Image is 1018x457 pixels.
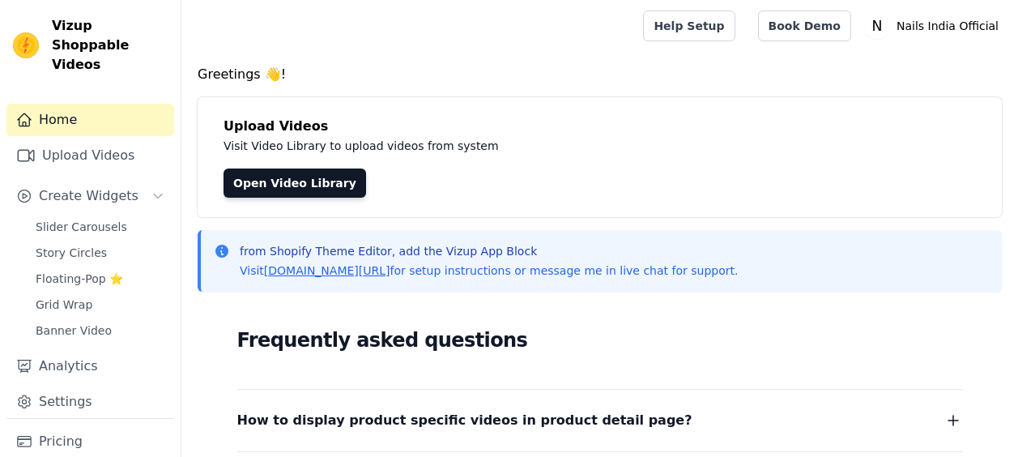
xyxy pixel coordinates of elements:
a: Floating-Pop ⭐ [26,267,174,290]
span: Floating-Pop ⭐ [36,271,123,287]
a: Settings [6,386,174,418]
a: Book Demo [758,11,851,41]
h4: Greetings 👋! [198,65,1002,84]
a: Upload Videos [6,139,174,172]
a: Banner Video [26,319,174,342]
span: Banner Video [36,322,112,339]
p: Visit Video Library to upload videos from system [224,136,949,156]
a: Story Circles [26,241,174,264]
button: Create Widgets [6,180,174,212]
p: Visit for setup instructions or message me in live chat for support. [240,263,738,279]
a: Grid Wrap [26,293,174,316]
span: Grid Wrap [36,297,92,313]
span: Vizup Shoppable Videos [52,16,168,75]
a: Slider Carousels [26,216,174,238]
h2: Frequently asked questions [237,324,963,357]
img: Vizup [13,32,39,58]
span: How to display product specific videos in product detail page? [237,409,692,432]
span: Create Widgets [39,186,138,206]
a: Home [6,104,174,136]
span: Slider Carousels [36,219,127,235]
button: How to display product specific videos in product detail page? [237,409,963,432]
a: Analytics [6,350,174,382]
a: Open Video Library [224,169,366,198]
p: from Shopify Theme Editor, add the Vizup App Block [240,243,738,259]
h4: Upload Videos [224,117,976,136]
text: N [872,18,883,34]
p: Nails India Official [890,11,1005,41]
button: N Nails India Official [864,11,1005,41]
span: Story Circles [36,245,107,261]
a: Help Setup [643,11,735,41]
a: [DOMAIN_NAME][URL] [264,264,390,277]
